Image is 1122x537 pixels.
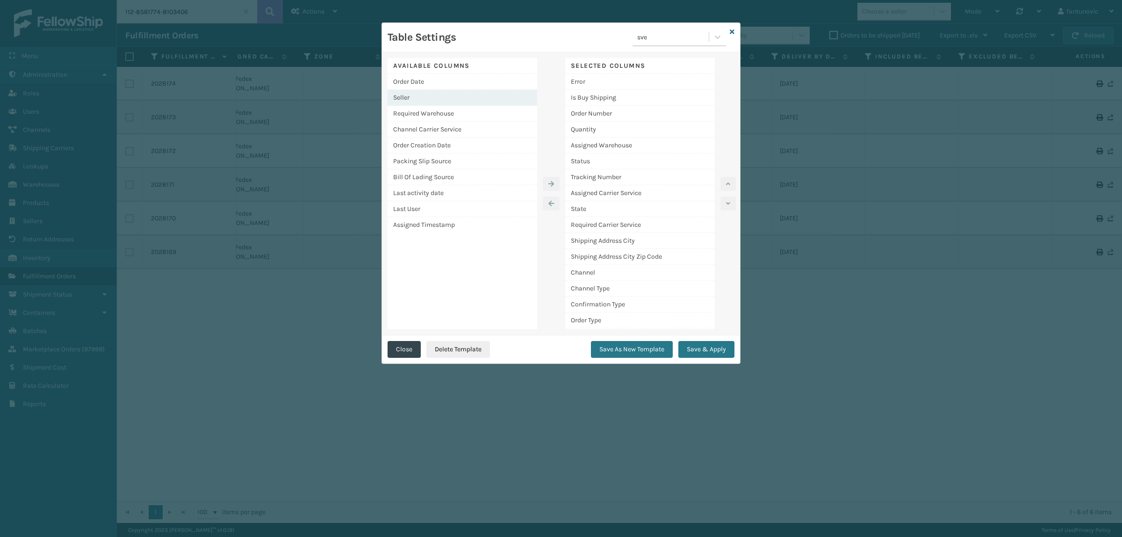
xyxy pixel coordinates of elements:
div: Shipping Address City Zip Code [565,249,715,265]
div: Quantity [565,122,715,138]
button: Close [388,341,421,358]
div: Order Number [565,106,715,122]
div: Assigned Warehouse [565,138,715,153]
div: Confirmation Type [565,297,715,312]
div: Required Warehouse [388,106,537,122]
div: Last activity date [388,185,537,201]
div: Channel Carrier Service [388,122,537,138]
button: Save & Apply [678,341,734,358]
div: Is Buy Shipping [565,90,715,106]
div: sve [637,32,710,42]
div: Shipping Address City [565,233,715,249]
h3: Table Settings [388,30,456,44]
div: Available Columns [388,58,537,74]
div: Packing Slip Source [388,153,537,169]
button: Save As New Template [591,341,673,358]
div: Seller [388,90,537,106]
div: Bill Of Lading Source [388,169,537,185]
div: Order Type [565,312,715,328]
div: Required Carrier Service [565,217,715,233]
div: Channel [565,265,715,281]
div: Last User [388,201,537,217]
button: Delete Template [426,341,490,358]
div: Channel Type [565,281,715,297]
div: Status [565,153,715,169]
div: Replacement Reason [565,328,715,344]
div: Error [565,74,715,90]
div: Order Creation Date [388,138,537,153]
div: Tracking Number [565,169,715,185]
div: Assigned Carrier Service [565,185,715,201]
div: Assigned Timestamp [388,217,537,232]
div: Order Date [388,74,537,90]
div: State [565,201,715,217]
div: Selected Columns [565,58,715,74]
